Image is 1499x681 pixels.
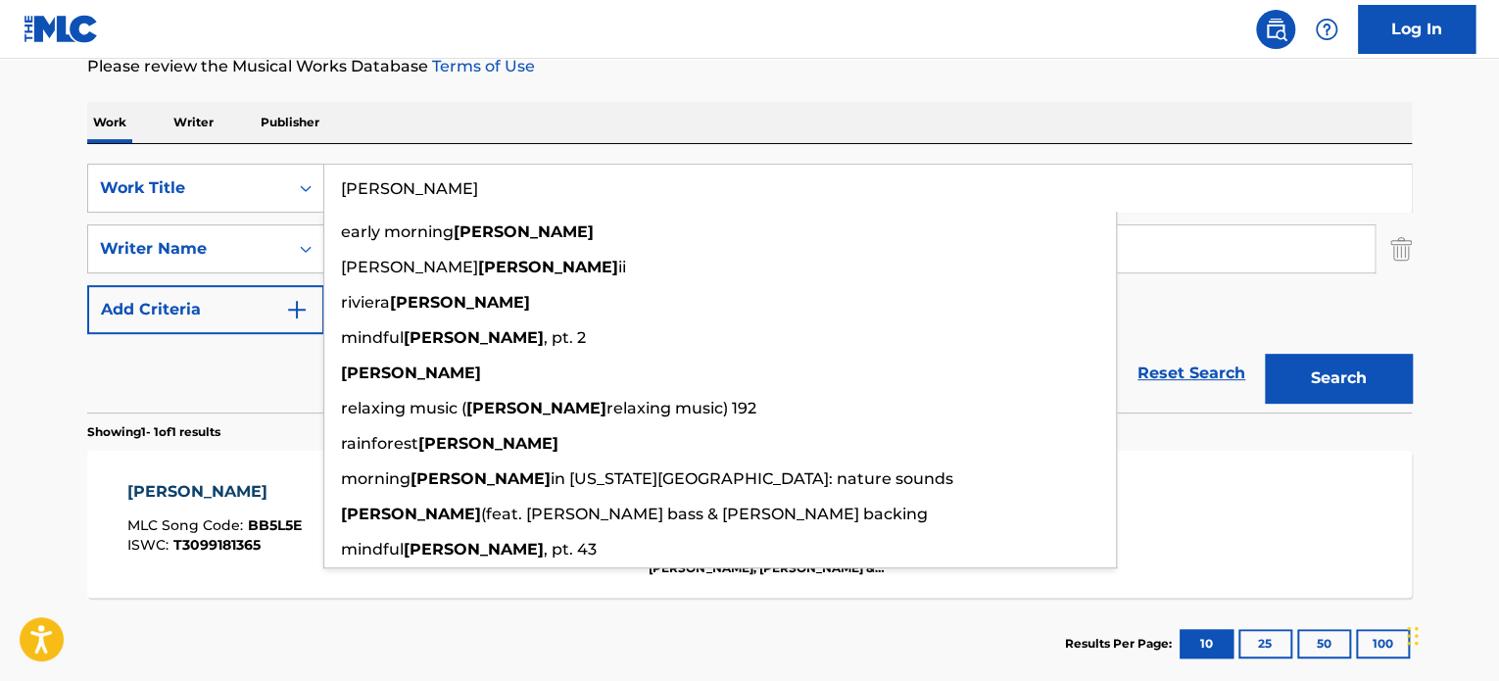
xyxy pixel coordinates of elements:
[341,222,454,241] span: early morning
[1401,587,1499,681] iframe: Chat Widget
[127,536,173,554] span: ISWC :
[1128,352,1255,395] a: Reset Search
[618,258,626,276] span: ii
[341,505,481,523] strong: [PERSON_NAME]
[341,399,466,417] span: relaxing music (
[411,469,551,488] strong: [PERSON_NAME]
[87,285,324,334] button: Add Criteria
[341,540,404,559] span: mindful
[390,293,530,312] strong: [PERSON_NAME]
[341,364,481,382] strong: [PERSON_NAME]
[1265,354,1412,403] button: Search
[551,469,953,488] span: in [US_STATE][GEOGRAPHIC_DATA]: nature sounds
[341,469,411,488] span: morning
[1390,224,1412,273] img: Delete Criterion
[404,328,544,347] strong: [PERSON_NAME]
[478,258,618,276] strong: [PERSON_NAME]
[1407,607,1419,665] div: Drag
[248,516,302,534] span: BB5L5E
[100,176,276,200] div: Work Title
[1238,629,1292,658] button: 25
[418,434,558,453] strong: [PERSON_NAME]
[168,102,219,143] p: Writer
[1264,18,1287,41] img: search
[1256,10,1295,49] a: Public Search
[24,15,99,43] img: MLC Logo
[341,434,418,453] span: rainforest
[606,399,756,417] span: relaxing music) 192
[255,102,325,143] p: Publisher
[1297,629,1351,658] button: 50
[341,293,390,312] span: riviera
[100,237,276,261] div: Writer Name
[87,102,132,143] p: Work
[1358,5,1475,54] a: Log In
[404,540,544,559] strong: [PERSON_NAME]
[87,164,1412,413] form: Search Form
[87,423,220,441] p: Showing 1 - 1 of 1 results
[1356,629,1410,658] button: 100
[454,222,594,241] strong: [PERSON_NAME]
[87,451,1412,598] a: [PERSON_NAME]MLC Song Code:BB5L5EISWC:T3099181365Writers (2)[PERSON_NAME] [PERSON_NAME] [PERSON_N...
[1180,629,1233,658] button: 10
[341,328,404,347] span: mindful
[173,536,261,554] span: T3099181365
[285,298,309,321] img: 9d2ae6d4665cec9f34b9.svg
[1315,18,1338,41] img: help
[428,57,535,75] a: Terms of Use
[127,480,302,504] div: [PERSON_NAME]
[466,399,606,417] strong: [PERSON_NAME]
[87,55,1412,78] p: Please review the Musical Works Database
[127,516,248,534] span: MLC Song Code :
[1307,10,1346,49] div: Help
[341,258,478,276] span: [PERSON_NAME]
[1065,635,1177,653] p: Results Per Page:
[481,505,928,523] span: (feat. [PERSON_NAME] bass & [PERSON_NAME] backing
[544,540,597,559] span: , pt. 43
[544,328,586,347] span: , pt. 2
